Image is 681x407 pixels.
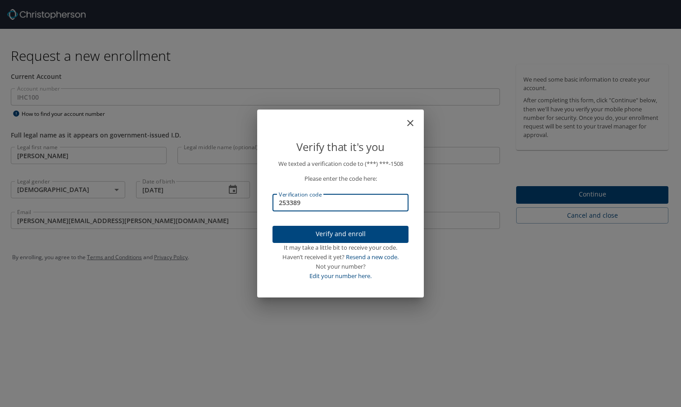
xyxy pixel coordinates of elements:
span: Verify and enroll [280,229,401,240]
p: Please enter the code here: [272,174,409,183]
a: Edit your number here. [309,272,372,280]
button: Verify and enroll [272,226,409,243]
button: close [409,113,420,124]
div: Not your number? [272,262,409,271]
p: We texted a verification code to (***) ***- 1508 [272,159,409,169]
p: Verify that it's you [272,138,409,155]
a: Resend a new code. [346,253,399,261]
div: It may take a little bit to receive your code. [272,243,409,252]
div: Haven’t received it yet? [272,252,409,262]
